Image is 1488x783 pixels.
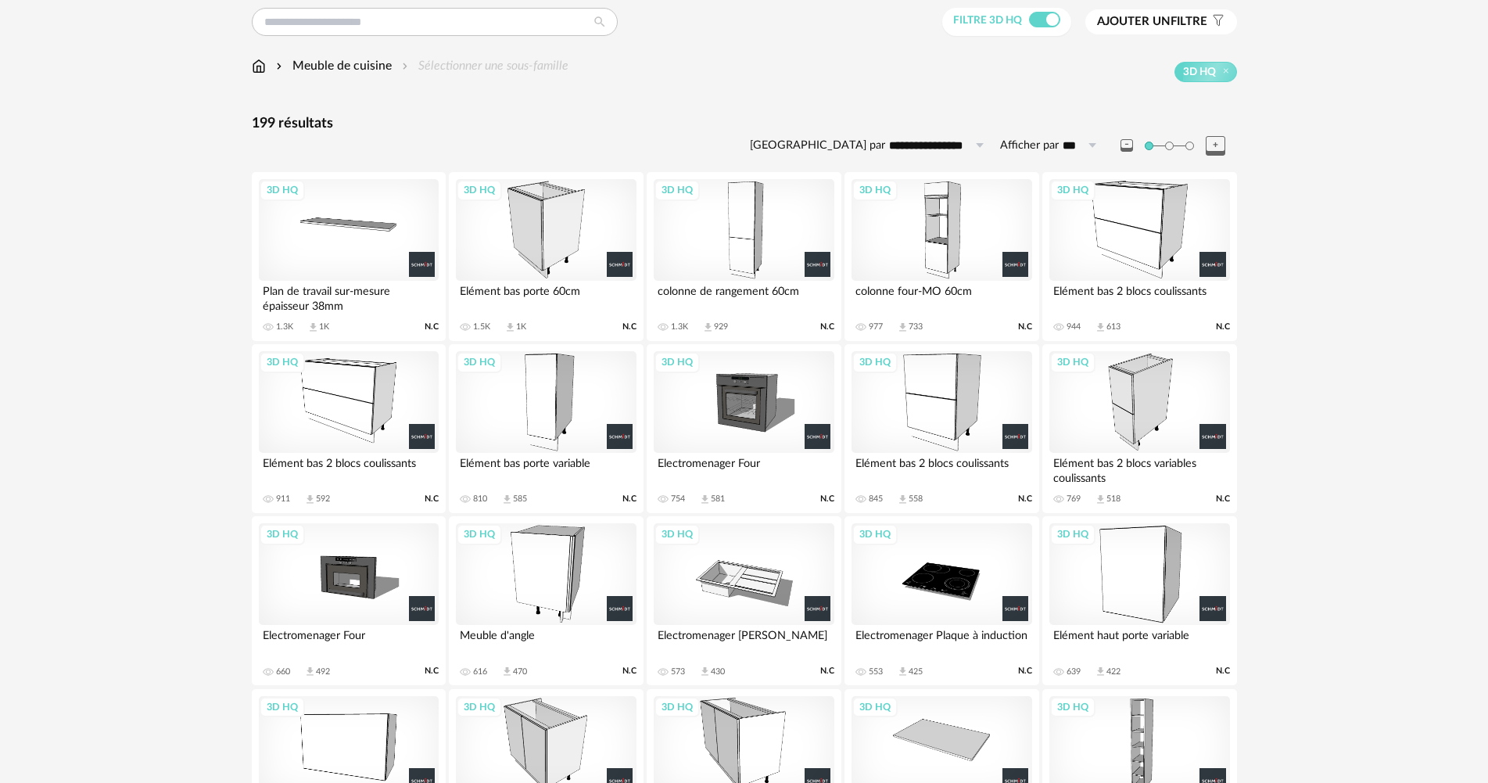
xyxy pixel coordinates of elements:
[852,625,1031,656] div: Electromenager Plaque à induction
[252,172,446,341] a: 3D HQ Plan de travail sur-mesure épaisseur 38mm 1.3K Download icon 1K N.C
[1216,666,1230,677] span: N.C
[1042,172,1236,341] a: 3D HQ Elément bas 2 blocs coulissants 944 Download icon 613 N.C
[1049,625,1229,656] div: Elément haut porte variable
[425,666,439,677] span: N.C
[276,494,290,505] div: 911
[1095,494,1106,505] span: Download icon
[1207,14,1225,30] span: Filter icon
[457,524,502,544] div: 3D HQ
[1042,344,1236,513] a: 3D HQ Elément bas 2 blocs variables coulissants 769 Download icon 518 N.C
[260,524,305,544] div: 3D HQ
[501,666,513,677] span: Download icon
[501,494,513,505] span: Download icon
[273,57,285,75] img: svg+xml;base64,PHN2ZyB3aWR0aD0iMTYiIGhlaWdodD0iMTYiIHZpZXdCb3g9IjAgMCAxNiAxNiIgZmlsbD0ibm9uZSIgeG...
[869,321,883,332] div: 977
[1106,494,1120,505] div: 518
[844,172,1038,341] a: 3D HQ colonne four-MO 60cm 977 Download icon 733 N.C
[654,524,700,544] div: 3D HQ
[647,172,841,341] a: 3D HQ colonne de rangement 60cm 1.3K Download icon 929 N.C
[711,666,725,677] div: 430
[711,494,725,505] div: 581
[276,321,293,332] div: 1.3K
[260,697,305,717] div: 3D HQ
[1183,65,1216,79] span: 3D HQ
[820,666,834,677] span: N.C
[425,494,439,505] span: N.C
[456,625,636,656] div: Meuble d'angle
[622,494,636,505] span: N.C
[1085,9,1237,34] button: Ajouter unfiltre Filter icon
[671,321,688,332] div: 1.3K
[897,666,909,677] span: Download icon
[820,321,834,332] span: N.C
[1050,697,1095,717] div: 3D HQ
[259,453,439,484] div: Elément bas 2 blocs coulissants
[260,180,305,200] div: 3D HQ
[316,666,330,677] div: 492
[654,352,700,372] div: 3D HQ
[304,666,316,677] span: Download icon
[654,625,834,656] div: Electromenager [PERSON_NAME]
[513,666,527,677] div: 470
[319,321,329,332] div: 1K
[1067,321,1081,332] div: 944
[622,321,636,332] span: N.C
[1018,494,1032,505] span: N.C
[1042,516,1236,685] a: 3D HQ Elément haut porte variable 639 Download icon 422 N.C
[714,321,728,332] div: 929
[307,321,319,333] span: Download icon
[909,494,923,505] div: 558
[1216,321,1230,332] span: N.C
[844,344,1038,513] a: 3D HQ Elément bas 2 blocs coulissants 845 Download icon 558 N.C
[699,494,711,505] span: Download icon
[844,516,1038,685] a: 3D HQ Electromenager Plaque à induction 553 Download icon 425 N.C
[852,352,898,372] div: 3D HQ
[304,494,316,505] span: Download icon
[516,321,526,332] div: 1K
[252,57,266,75] img: svg+xml;base64,PHN2ZyB3aWR0aD0iMTYiIGhlaWdodD0iMTciIHZpZXdCb3g9IjAgMCAxNiAxNyIgZmlsbD0ibm9uZSIgeG...
[1050,180,1095,200] div: 3D HQ
[1000,138,1059,153] label: Afficher par
[909,666,923,677] div: 425
[953,15,1022,26] span: Filtre 3D HQ
[1095,666,1106,677] span: Download icon
[699,666,711,677] span: Download icon
[513,494,527,505] div: 585
[1067,494,1081,505] div: 769
[252,516,446,685] a: 3D HQ Electromenager Four 660 Download icon 492 N.C
[654,180,700,200] div: 3D HQ
[647,344,841,513] a: 3D HQ Electromenager Four 754 Download icon 581 N.C
[457,352,502,372] div: 3D HQ
[654,453,834,484] div: Electromenager Four
[622,666,636,677] span: N.C
[276,666,290,677] div: 660
[1097,16,1171,27] span: Ajouter un
[449,516,643,685] a: 3D HQ Meuble d'angle 616 Download icon 470 N.C
[671,666,685,677] div: 573
[259,281,439,312] div: Plan de travail sur-mesure épaisseur 38mm
[852,281,1031,312] div: colonne four-MO 60cm
[252,115,1237,133] div: 199 résultats
[457,180,502,200] div: 3D HQ
[252,344,446,513] a: 3D HQ Elément bas 2 blocs coulissants 911 Download icon 592 N.C
[449,172,643,341] a: 3D HQ Elément bas porte 60cm 1.5K Download icon 1K N.C
[456,281,636,312] div: Elément bas porte 60cm
[852,524,898,544] div: 3D HQ
[473,321,490,332] div: 1.5K
[259,625,439,656] div: Electromenager Four
[702,321,714,333] span: Download icon
[457,697,502,717] div: 3D HQ
[1106,666,1120,677] div: 422
[473,494,487,505] div: 810
[473,666,487,677] div: 616
[425,321,439,332] span: N.C
[897,321,909,333] span: Download icon
[1067,666,1081,677] div: 639
[260,352,305,372] div: 3D HQ
[504,321,516,333] span: Download icon
[449,344,643,513] a: 3D HQ Elément bas porte variable 810 Download icon 585 N.C
[316,494,330,505] div: 592
[1049,281,1229,312] div: Elément bas 2 blocs coulissants
[909,321,923,332] div: 733
[750,138,885,153] label: [GEOGRAPHIC_DATA] par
